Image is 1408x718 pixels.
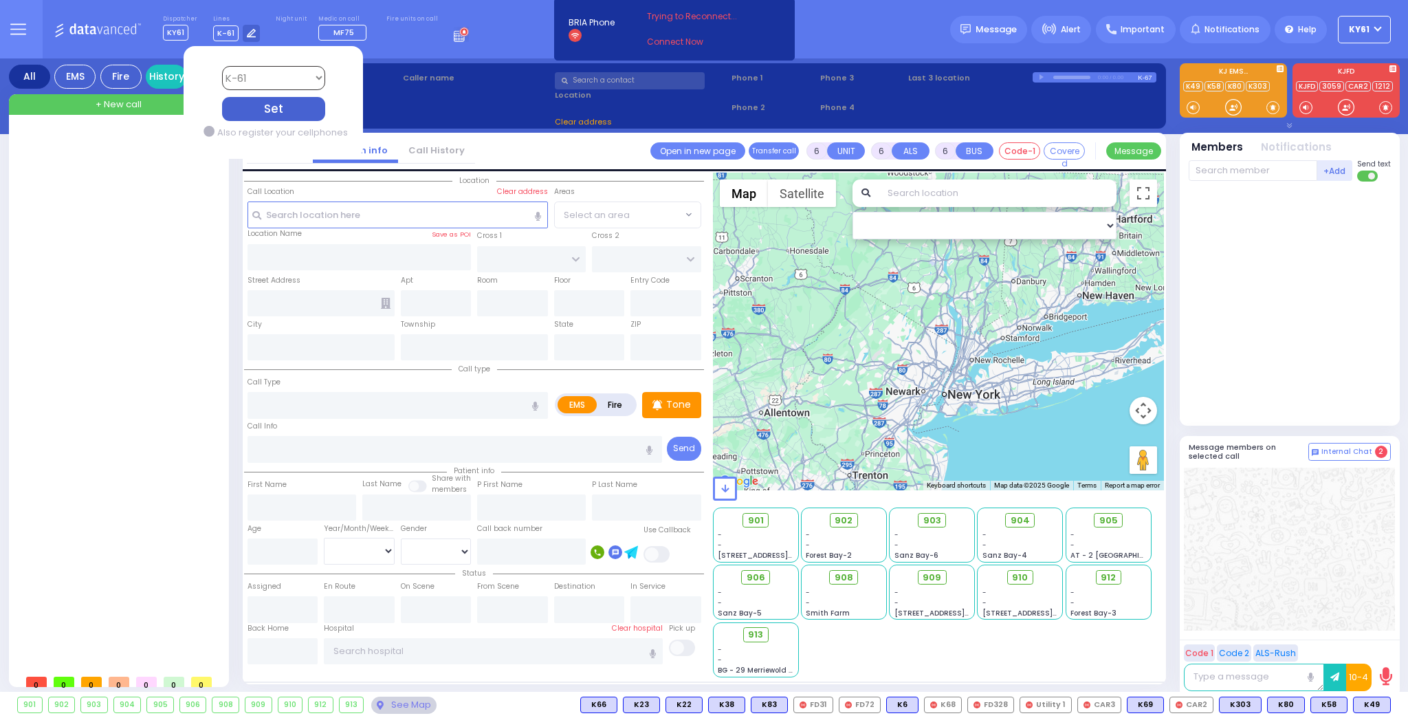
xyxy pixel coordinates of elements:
span: Notifications [1204,23,1259,36]
label: Township [401,319,435,330]
label: KJFD [1292,68,1400,78]
div: K23 [623,697,660,713]
label: Street Address [247,275,300,286]
div: 902 [49,697,75,712]
span: 904 [1011,514,1030,527]
button: ALS [892,142,929,160]
span: Status [455,568,493,578]
label: Clear hospital [612,623,663,634]
span: [STREET_ADDRESS][PERSON_NAME] [718,550,848,561]
label: P Last Name [592,479,637,490]
span: Sanz Bay-4 [982,550,1027,561]
input: Search member [1189,160,1317,181]
div: 905 [147,697,173,712]
span: 0 [54,677,74,687]
label: Cross 1 [477,230,502,241]
div: 908 [212,697,239,712]
div: 912 [309,697,333,712]
span: - [1070,540,1075,550]
div: FD328 [967,697,1014,713]
div: BLS [580,697,617,713]
button: Map camera controls [1130,397,1157,424]
div: BLS [623,697,660,713]
img: red-radio-icon.svg [1026,701,1033,708]
button: Code 2 [1217,644,1251,662]
div: FD31 [793,697,833,713]
button: Members [1191,140,1243,155]
label: Hospital [324,623,354,634]
label: Call Type [247,377,280,388]
div: BLS [1267,697,1305,713]
div: Year/Month/Week/Day [324,523,395,534]
label: From Scene [477,581,519,592]
a: 3059 [1319,81,1344,91]
span: - [1070,530,1075,540]
label: Dispatcher [163,15,197,23]
span: 910 [1012,571,1028,585]
label: EMS [558,396,597,413]
span: - [894,530,899,540]
label: KJ EMS... [1180,68,1287,78]
div: Set [221,97,324,121]
span: Sanz Bay-5 [718,608,762,618]
div: BLS [665,697,703,713]
label: In Service [630,581,665,592]
button: KY61 [1338,16,1391,43]
div: BLS [1219,697,1262,713]
span: Patient info [447,466,501,476]
div: See map [371,697,436,714]
span: - [718,530,722,540]
span: Sanz Bay-6 [894,550,938,561]
button: Notifications [1261,140,1332,155]
div: BLS [1127,697,1164,713]
span: 903 [923,514,941,527]
img: Google [716,472,762,490]
span: Phone 4 [820,102,904,113]
button: +Add [1317,160,1353,181]
div: K38 [708,697,745,713]
div: BLS [1353,697,1391,713]
div: BLS [1310,697,1347,713]
div: K22 [665,697,703,713]
button: BUS [956,142,993,160]
span: 908 [835,571,853,585]
span: 905 [1099,514,1118,527]
label: Assigned [247,581,281,592]
div: K83 [751,697,788,713]
div: K49 [1353,697,1391,713]
input: Search a contact [555,72,705,89]
span: Phone 2 [731,102,815,113]
label: Location Name [247,228,302,239]
span: Alert [1061,23,1081,36]
a: K58 [1204,81,1224,91]
label: Last Name [362,479,401,490]
img: red-radio-icon.svg [973,701,980,708]
div: K6 [886,697,918,713]
span: K-61 [213,25,239,41]
span: - [718,644,722,655]
span: - [894,540,899,550]
label: ZIP [630,319,641,330]
span: members [432,484,467,494]
span: - [718,540,722,550]
div: 901 [18,697,42,712]
span: Trying to Reconnect... [647,10,756,23]
span: Help [1298,23,1317,36]
label: Apt [401,275,413,286]
span: 912 [1101,571,1116,585]
span: 906 [747,571,765,585]
img: red-radio-icon.svg [930,701,937,708]
a: Connect Now [647,36,756,48]
img: red-radio-icon.svg [1176,701,1182,708]
small: Share with [432,473,471,483]
div: K58 [1310,697,1347,713]
span: Forest Bay-3 [1070,608,1116,618]
label: Medic on call [318,15,371,23]
span: - [806,598,810,608]
button: Send [667,437,701,461]
label: Age [247,523,261,534]
label: Floor [554,275,571,286]
div: K80 [1267,697,1305,713]
label: Room [477,275,498,286]
div: K-67 [1138,72,1156,83]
